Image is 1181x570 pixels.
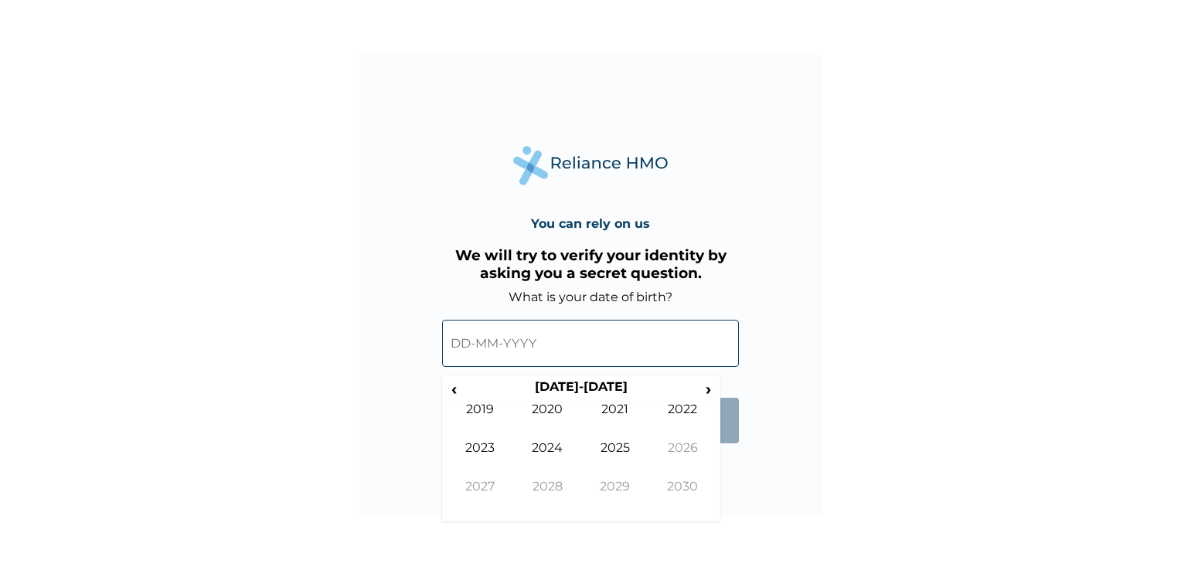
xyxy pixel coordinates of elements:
label: What is your date of birth? [509,290,672,304]
span: ‹ [446,379,462,399]
td: 2027 [446,479,514,517]
td: 2020 [514,402,582,440]
td: 2028 [514,479,582,517]
span: › [700,379,717,399]
td: 2029 [581,479,649,517]
img: Reliance Health's Logo [513,146,668,185]
td: 2025 [581,440,649,479]
th: [DATE]-[DATE] [462,379,699,401]
td: 2026 [649,440,717,479]
td: 2021 [581,402,649,440]
input: DD-MM-YYYY [442,320,739,367]
h4: You can rely on us [531,216,650,231]
td: 2019 [446,402,514,440]
h3: We will try to verify your identity by asking you a secret question. [442,246,739,282]
td: 2030 [649,479,717,517]
td: 2023 [446,440,514,479]
td: 2024 [514,440,582,479]
td: 2022 [649,402,717,440]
